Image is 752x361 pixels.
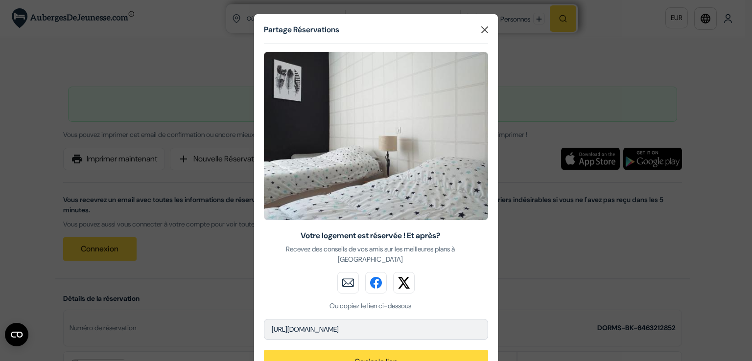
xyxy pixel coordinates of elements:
img: 221717128.jpg [264,52,488,220]
h5: Partage Réservations [264,24,339,36]
button: Ouvrir le widget CMP [5,323,28,346]
span: Votre logement est réservée ! Et après? [301,230,440,241]
p: [URL][DOMAIN_NAME] [264,319,488,340]
span: Ou copiez le lien ci-dessous [329,301,411,310]
img: twitter_button.svg [393,272,415,293]
button: Close [477,23,492,37]
img: mail_button.svg [337,272,359,293]
span: Recevez des conseils de vos amis sur les meilleures plans à [GEOGRAPHIC_DATA] [286,245,455,264]
img: facebook_button.svg [365,272,387,293]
